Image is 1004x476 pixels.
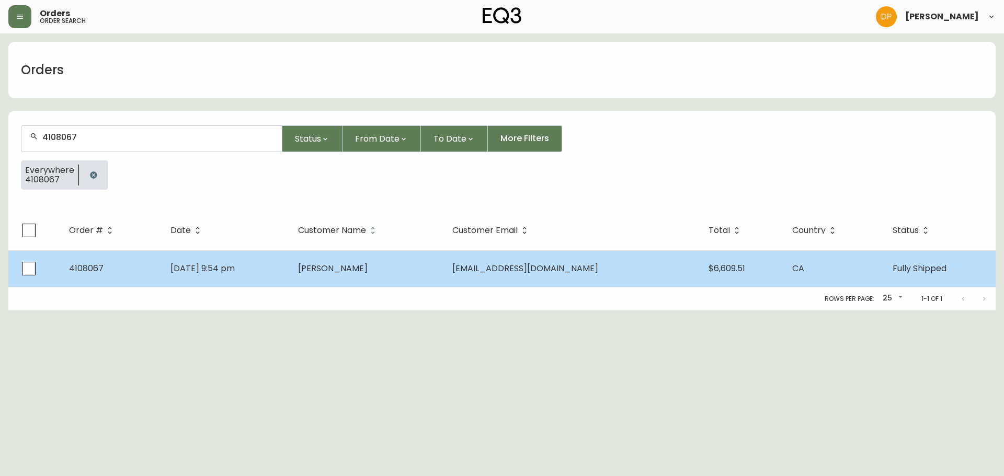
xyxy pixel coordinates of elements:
span: Order # [69,227,103,234]
button: To Date [421,125,488,152]
p: 1-1 of 1 [921,294,942,304]
input: Search [42,132,273,142]
span: [PERSON_NAME] [905,13,979,21]
span: Everywhere [25,166,74,175]
span: From Date [355,132,400,145]
span: Total [709,226,744,235]
img: b0154ba12ae69382d64d2f3159806b19 [876,6,897,27]
button: From Date [343,125,421,152]
span: $6,609.51 [709,262,745,274]
span: Customer Name [298,227,366,234]
span: [EMAIL_ADDRESS][DOMAIN_NAME] [452,262,598,274]
span: More Filters [500,133,549,144]
span: 4108067 [25,175,74,184]
span: Status [295,132,321,145]
span: Customer Email [452,226,531,235]
span: Country [792,227,826,234]
span: Total [709,227,730,234]
h1: Orders [21,61,64,79]
button: Status [282,125,343,152]
span: [DATE] 9:54 pm [170,262,235,274]
span: [PERSON_NAME] [298,262,368,274]
h5: order search [40,18,86,24]
span: Country [792,226,839,235]
p: Rows per page: [825,294,874,304]
button: More Filters [488,125,562,152]
span: 4108067 [69,262,104,274]
span: Status [893,227,919,234]
span: Fully Shipped [893,262,946,274]
span: Orders [40,9,70,18]
img: logo [483,7,521,24]
span: Order # [69,226,117,235]
span: Status [893,226,932,235]
div: 25 [878,290,905,307]
span: Customer Name [298,226,380,235]
span: Customer Email [452,227,518,234]
span: Date [170,227,191,234]
span: Date [170,226,204,235]
span: CA [792,262,804,274]
span: To Date [433,132,466,145]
